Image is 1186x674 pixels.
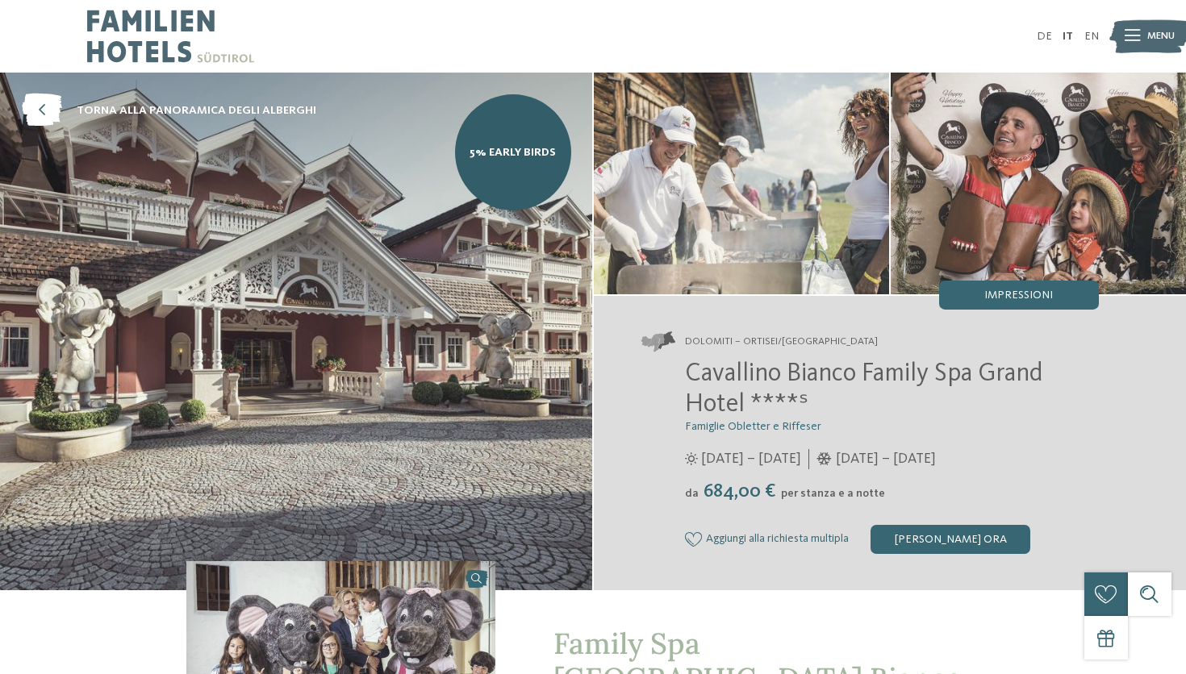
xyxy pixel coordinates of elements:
[1147,29,1175,44] span: Menu
[781,488,885,499] span: per stanza e a notte
[685,421,821,432] span: Famiglie Obletter e Riffeser
[836,449,936,469] span: [DATE] – [DATE]
[77,102,316,119] span: torna alla panoramica degli alberghi
[700,482,779,501] span: 684,00 €
[1037,31,1052,42] a: DE
[470,144,556,160] span: 5% Early Birds
[455,94,571,210] a: 5% Early Birds
[685,488,699,499] span: da
[1063,31,1073,42] a: IT
[594,73,889,294] img: Nel family hotel a Ortisei i vostri desideri diventeranno realtà
[1084,31,1099,42] a: EN
[685,361,1042,418] span: Cavallino Bianco Family Spa Grand Hotel ****ˢ
[685,452,698,465] i: Orari d'apertura estate
[22,94,316,127] a: torna alla panoramica degli alberghi
[871,525,1030,554] div: [PERSON_NAME] ora
[701,449,801,469] span: [DATE] – [DATE]
[984,289,1053,301] span: Impressioni
[891,73,1186,294] img: Nel family hotel a Ortisei i vostri desideri diventeranno realtà
[685,335,878,349] span: Dolomiti – Ortisei/[GEOGRAPHIC_DATA]
[706,533,849,546] span: Aggiungi alla richiesta multipla
[816,452,832,465] i: Orari d'apertura inverno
